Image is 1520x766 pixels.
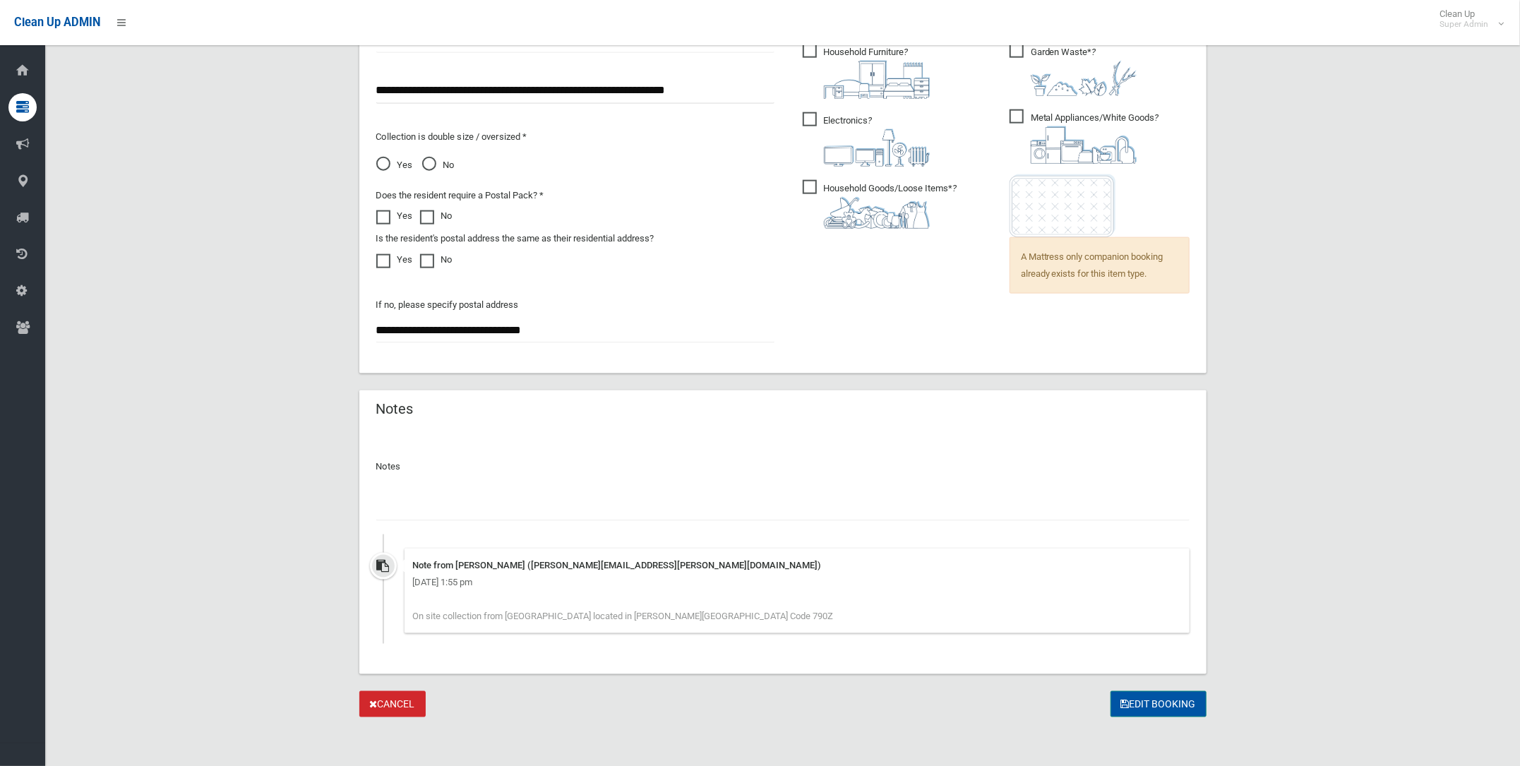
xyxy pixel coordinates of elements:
[824,47,930,99] i: ?
[1432,8,1502,30] span: Clean Up
[420,251,453,268] label: No
[803,44,930,99] span: Household Furniture
[1031,126,1137,164] img: 36c1b0289cb1767239cdd3de9e694f19.png
[1031,112,1159,164] i: ?
[413,557,1181,574] div: Note from [PERSON_NAME] ([PERSON_NAME][EMAIL_ADDRESS][PERSON_NAME][DOMAIN_NAME])
[376,230,654,247] label: Is the resident's postal address the same as their residential address?
[376,208,413,225] label: Yes
[359,691,426,717] a: Cancel
[824,115,930,167] i: ?
[1010,237,1190,294] span: A Mattress only companion booking already exists for this item type.
[824,197,930,229] img: b13cc3517677393f34c0a387616ef184.png
[376,128,774,145] p: Collection is double size / oversized *
[359,395,431,423] header: Notes
[376,458,1190,475] p: Notes
[413,574,1181,591] div: [DATE] 1:55 pm
[824,183,957,229] i: ?
[376,157,413,174] span: Yes
[376,251,413,268] label: Yes
[803,112,930,167] span: Electronics
[1010,44,1137,96] span: Garden Waste*
[1031,47,1137,96] i: ?
[824,129,930,167] img: 394712a680b73dbc3d2a6a3a7ffe5a07.png
[376,297,519,313] label: If no, please specify postal address
[376,187,544,204] label: Does the resident require a Postal Pack? *
[1031,61,1137,96] img: 4fd8a5c772b2c999c83690221e5242e0.png
[1111,691,1207,717] button: Edit Booking
[824,61,930,99] img: aa9efdbe659d29b613fca23ba79d85cb.png
[14,16,100,29] span: Clean Up ADMIN
[1010,109,1159,164] span: Metal Appliances/White Goods
[413,611,834,621] span: On site collection from [GEOGRAPHIC_DATA] located in [PERSON_NAME][GEOGRAPHIC_DATA] Code 790Z
[1010,174,1115,237] img: e7408bece873d2c1783593a074e5cb2f.png
[1440,19,1488,30] small: Super Admin
[420,208,453,225] label: No
[422,157,455,174] span: No
[803,180,957,229] span: Household Goods/Loose Items*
